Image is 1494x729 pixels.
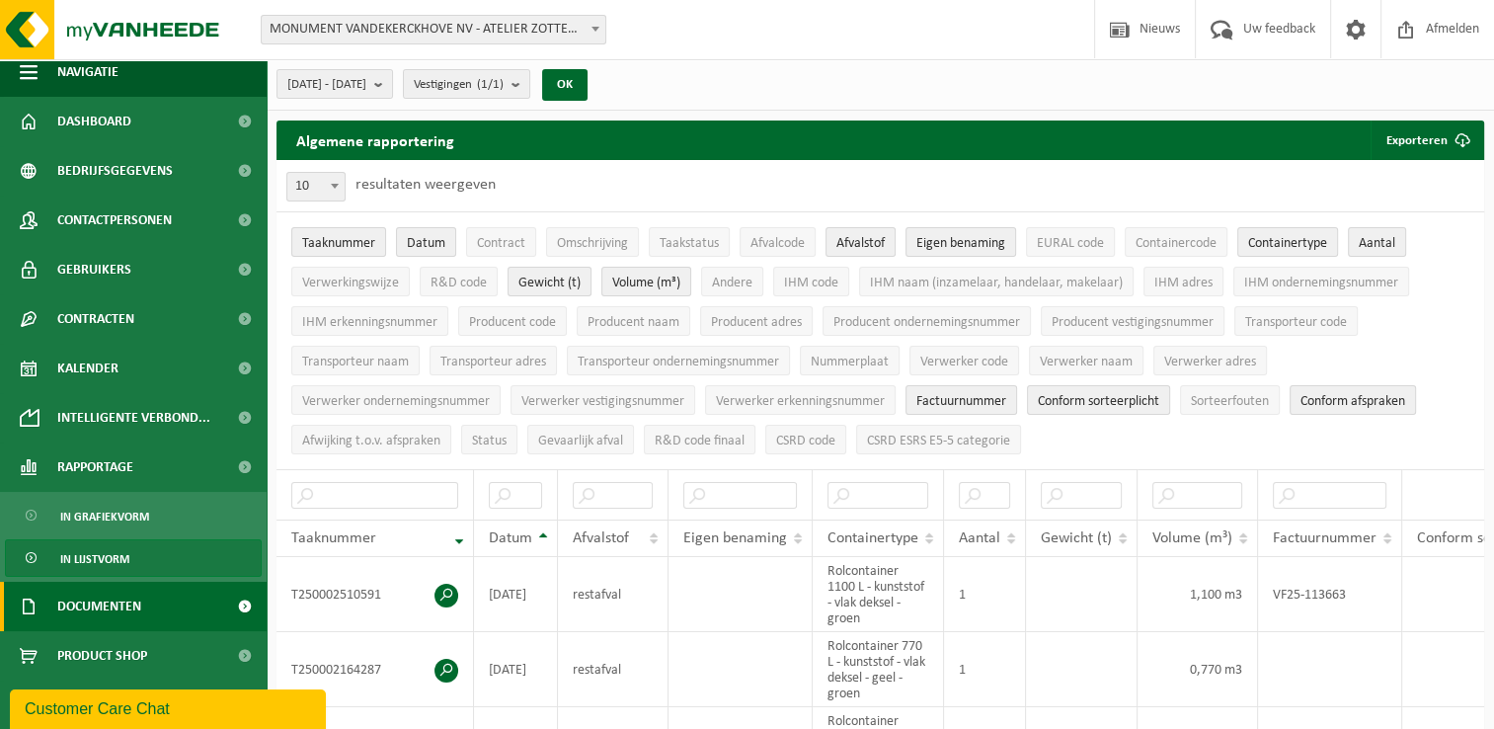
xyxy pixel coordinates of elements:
span: IHM naam (inzamelaar, handelaar, makelaar) [870,276,1123,290]
span: Transporteur adres [440,355,546,369]
span: Rapportage [57,443,133,492]
span: In lijstvorm [60,540,129,578]
span: Eigen benaming [683,530,787,546]
span: EURAL code [1037,236,1104,251]
button: IHM erkenningsnummerIHM erkenningsnummer: Activate to sort [291,306,448,336]
label: resultaten weergeven [355,177,496,193]
button: DatumDatum: Activate to sort [396,227,456,257]
span: R&D code [431,276,487,290]
span: Verwerker code [920,355,1008,369]
span: Conform sorteerplicht [1038,394,1159,409]
button: Conform sorteerplicht : Activate to sort [1027,385,1170,415]
span: Producent naam [588,315,679,330]
button: CSRD codeCSRD code: Activate to sort [765,425,846,454]
button: SorteerfoutenSorteerfouten: Activate to sort [1180,385,1280,415]
span: Datum [489,530,532,546]
span: Andere [712,276,752,290]
button: Eigen benamingEigen benaming: Activate to sort [905,227,1016,257]
button: FactuurnummerFactuurnummer: Activate to sort [905,385,1017,415]
span: Factuurnummer [1273,530,1376,546]
span: MONUMENT VANDEKERCKHOVE NV - ATELIER ZOTTEGEM - 10-746253 [261,15,606,44]
span: Afvalcode [750,236,805,251]
iframe: chat widget [10,686,330,729]
span: Status [472,434,507,448]
button: Volume (m³)Volume (m³): Activate to sort [601,267,691,296]
span: Volume (m³) [1152,530,1232,546]
h2: Algemene rapportering [276,121,474,160]
button: Verwerker erkenningsnummerVerwerker erkenningsnummer: Activate to sort [705,385,896,415]
button: Exporteren [1371,121,1482,160]
button: R&D codeR&amp;D code: Activate to sort [420,267,498,296]
span: Verwerker adres [1164,355,1256,369]
span: Contract [477,236,525,251]
span: Contracten [57,294,134,344]
span: Afvalstof [836,236,885,251]
span: Afvalstof [573,530,629,546]
button: Verwerker adresVerwerker adres: Activate to sort [1153,346,1267,375]
span: Containertype [827,530,918,546]
span: Product Shop [57,631,147,681]
button: AfvalstofAfvalstof: Activate to sort [826,227,896,257]
td: T250002510591 [276,557,474,632]
td: restafval [558,632,668,707]
span: Gebruikers [57,245,131,294]
span: Afwijking t.o.v. afspraken [302,434,440,448]
span: CSRD ESRS E5-5 categorie [867,434,1010,448]
span: In grafiekvorm [60,498,149,535]
button: Transporteur ondernemingsnummerTransporteur ondernemingsnummer : Activate to sort [567,346,790,375]
span: Bedrijfsgegevens [57,146,173,196]
span: Verwerker erkenningsnummer [716,394,885,409]
span: Conform afspraken [1300,394,1405,409]
td: Rolcontainer 1100 L - kunststof - vlak deksel - groen [813,557,944,632]
button: OmschrijvingOmschrijving: Activate to sort [546,227,639,257]
span: Taakstatus [660,236,719,251]
span: Producent adres [711,315,802,330]
td: [DATE] [474,557,558,632]
button: AndereAndere: Activate to sort [701,267,763,296]
span: Gewicht (t) [1041,530,1112,546]
span: IHM code [784,276,838,290]
button: IHM naam (inzamelaar, handelaar, makelaar)IHM naam (inzamelaar, handelaar, makelaar): Activate to... [859,267,1134,296]
span: Verwerker naam [1040,355,1133,369]
button: Verwerker vestigingsnummerVerwerker vestigingsnummer: Activate to sort [511,385,695,415]
button: Producent vestigingsnummerProducent vestigingsnummer: Activate to sort [1041,306,1224,336]
span: Transporteur naam [302,355,409,369]
span: R&D code finaal [655,434,745,448]
span: Taaknummer [302,236,375,251]
span: IHM ondernemingsnummer [1244,276,1398,290]
count: (1/1) [477,78,504,91]
button: IHM codeIHM code: Activate to sort [773,267,849,296]
td: VF25-113663 [1258,557,1402,632]
span: Taaknummer [291,530,376,546]
button: Transporteur codeTransporteur code: Activate to sort [1234,306,1358,336]
span: IHM erkenningsnummer [302,315,437,330]
span: Transporteur ondernemingsnummer [578,355,779,369]
span: Omschrijving [557,236,628,251]
span: Kalender [57,344,118,393]
span: Eigen benaming [916,236,1005,251]
span: Aantal [1359,236,1395,251]
button: StatusStatus: Activate to sort [461,425,517,454]
span: [DATE] - [DATE] [287,70,366,100]
span: Producent vestigingsnummer [1052,315,1214,330]
td: T250002164287 [276,632,474,707]
span: Verwerkingswijze [302,276,399,290]
button: AantalAantal: Activate to sort [1348,227,1406,257]
span: MONUMENT VANDEKERCKHOVE NV - ATELIER ZOTTEGEM - 10-746253 [262,16,605,43]
button: Producent codeProducent code: Activate to sort [458,306,567,336]
a: In lijstvorm [5,539,262,577]
button: TaaknummerTaaknummer: Activate to remove sorting [291,227,386,257]
span: Intelligente verbond... [57,393,210,443]
span: Producent ondernemingsnummer [833,315,1020,330]
span: Containercode [1136,236,1217,251]
button: Verwerker ondernemingsnummerVerwerker ondernemingsnummer: Activate to sort [291,385,501,415]
span: Transporteur code [1245,315,1347,330]
span: Verwerker ondernemingsnummer [302,394,490,409]
td: Rolcontainer 770 L - kunststof - vlak deksel - geel - groen [813,632,944,707]
span: CSRD code [776,434,835,448]
button: VerwerkingswijzeVerwerkingswijze: Activate to sort [291,267,410,296]
span: Aantal [959,530,1000,546]
span: Documenten [57,582,141,631]
span: Gevaarlijk afval [538,434,623,448]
